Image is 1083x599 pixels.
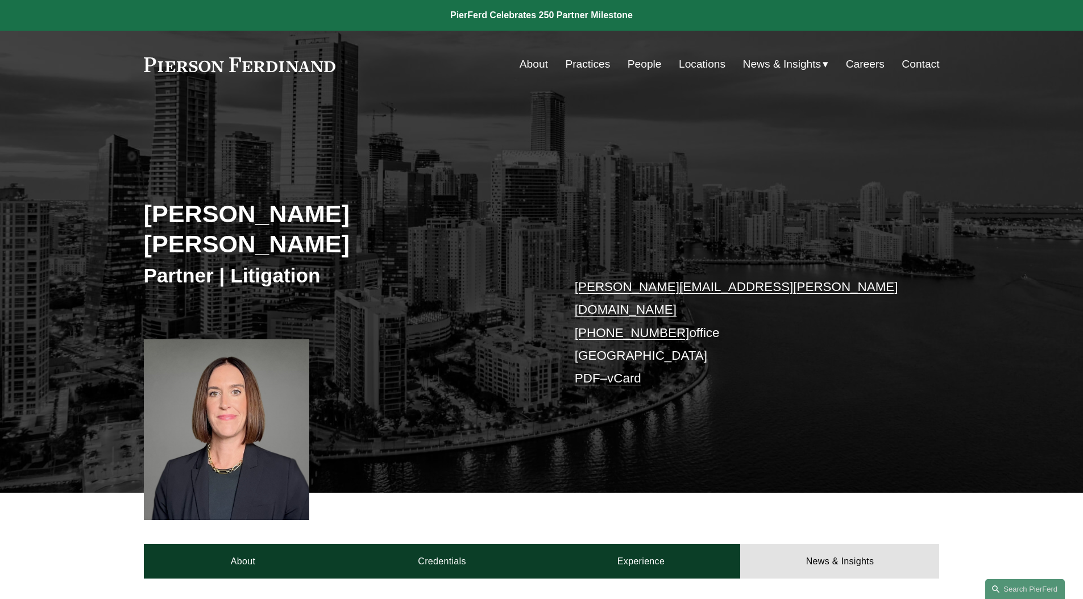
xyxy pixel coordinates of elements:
h3: Partner | Litigation [144,263,542,288]
a: Experience [542,544,741,578]
a: folder dropdown [743,53,829,75]
p: office [GEOGRAPHIC_DATA] – [575,276,906,390]
a: vCard [607,371,641,385]
a: Careers [846,53,885,75]
a: Practices [565,53,610,75]
a: About [520,53,548,75]
a: [PHONE_NUMBER] [575,326,690,340]
a: People [628,53,662,75]
h2: [PERSON_NAME] [PERSON_NAME] [144,199,542,259]
a: Locations [679,53,725,75]
a: Credentials [343,544,542,578]
a: About [144,544,343,578]
a: News & Insights [740,544,939,578]
a: PDF [575,371,600,385]
span: News & Insights [743,55,821,74]
a: Contact [902,53,939,75]
a: [PERSON_NAME][EMAIL_ADDRESS][PERSON_NAME][DOMAIN_NAME] [575,280,898,317]
a: Search this site [985,579,1065,599]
